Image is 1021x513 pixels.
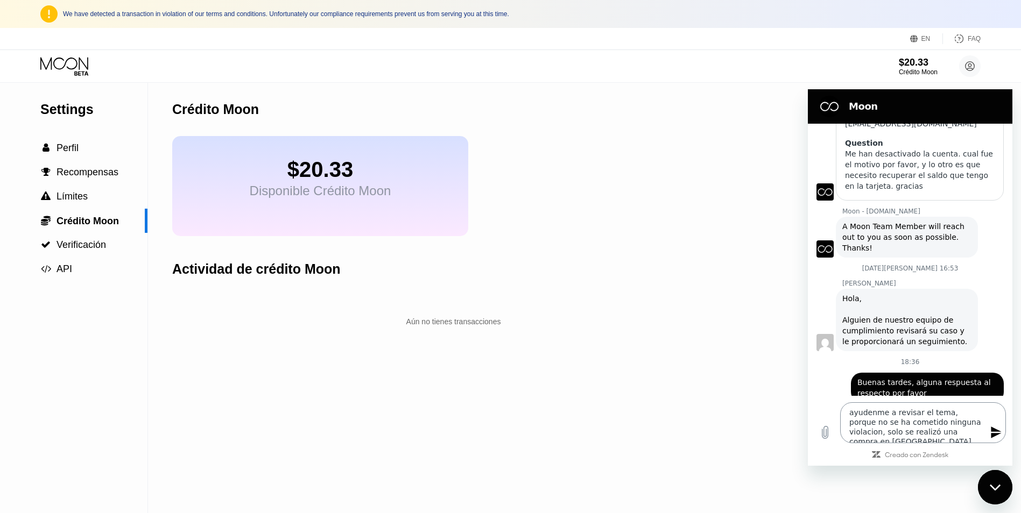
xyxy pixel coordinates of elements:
[899,57,938,76] div: $20.33Crédito Moon
[41,215,51,226] span: 
[57,216,119,226] span: Crédito Moon
[40,264,51,274] div: 
[40,215,51,226] div: 
[172,312,735,331] div: Aún no tienes transacciones
[40,191,51,201] div: 
[57,263,72,274] span: API
[43,143,50,153] span: 
[40,143,51,153] div: 
[921,35,931,42] div: EN
[40,240,51,250] div: 
[40,102,147,117] div: Settings
[899,68,938,76] div: Crédito Moon
[808,89,1012,466] iframe: Ventana de mensajería
[57,167,118,177] span: Recompensas
[172,102,259,117] div: Crédito Moon
[978,470,1012,504] iframe: Botón para iniciar la ventana de mensajería, conversación en curso
[172,261,341,277] div: Actividad de crédito Moon
[40,167,51,177] div: 
[968,35,981,42] div: FAQ
[899,57,938,68] div: $20.33
[250,158,391,182] div: $20.33
[943,33,981,44] div: FAQ
[910,33,943,44] div: EN
[41,167,51,177] span: 
[41,264,51,274] span: 
[41,240,51,250] span: 
[63,10,981,18] div: We have detected a transaction in violation of our terms and conditions. Unfortunately our compli...
[57,142,79,153] span: Perfil
[250,183,391,198] div: Disponible Crédito Moon
[57,191,88,202] span: Límites
[57,239,106,250] span: Verificación
[41,191,51,201] span: 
